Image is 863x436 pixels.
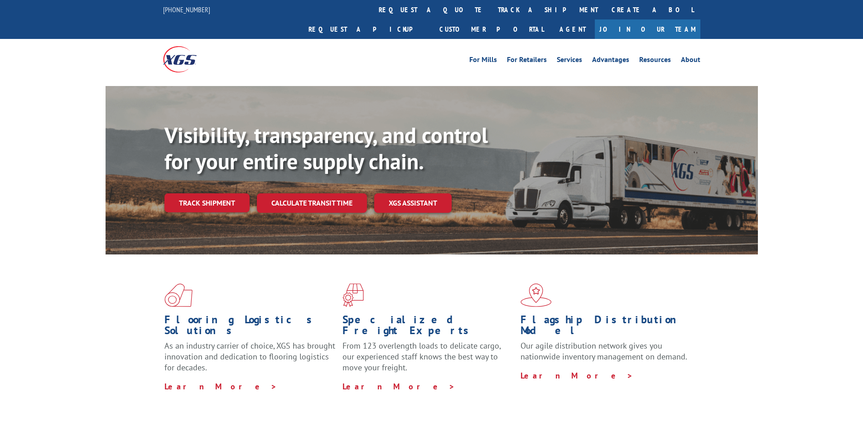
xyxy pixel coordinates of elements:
a: Resources [639,56,671,66]
a: For Retailers [507,56,547,66]
img: xgs-icon-total-supply-chain-intelligence-red [164,283,193,307]
b: Visibility, transparency, and control for your entire supply chain. [164,121,488,175]
a: Request a pickup [302,19,433,39]
h1: Specialized Freight Experts [342,314,514,340]
img: xgs-icon-focused-on-flooring-red [342,283,364,307]
span: Our agile distribution network gives you nationwide inventory management on demand. [521,340,687,362]
h1: Flooring Logistics Solutions [164,314,336,340]
h1: Flagship Distribution Model [521,314,692,340]
a: Customer Portal [433,19,550,39]
a: Calculate transit time [257,193,367,213]
a: Advantages [592,56,629,66]
a: XGS ASSISTANT [374,193,452,213]
a: Services [557,56,582,66]
a: [PHONE_NUMBER] [163,5,210,14]
a: Agent [550,19,595,39]
a: Learn More > [342,381,455,392]
a: For Mills [469,56,497,66]
a: Learn More > [521,370,633,381]
img: xgs-icon-flagship-distribution-model-red [521,283,552,307]
a: About [681,56,700,66]
a: Track shipment [164,193,250,212]
a: Learn More > [164,381,277,392]
p: From 123 overlength loads to delicate cargo, our experienced staff knows the best way to move you... [342,340,514,381]
span: As an industry carrier of choice, XGS has brought innovation and dedication to flooring logistics... [164,340,335,373]
a: Join Our Team [595,19,700,39]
